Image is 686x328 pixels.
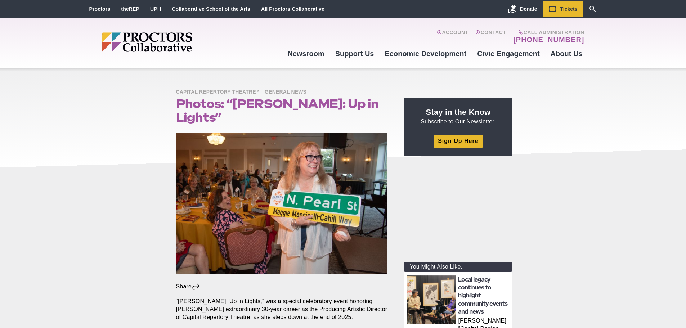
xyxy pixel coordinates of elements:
[265,89,310,95] a: General News
[437,30,468,44] a: Account
[176,88,263,97] span: Capital Repertory Theatre *
[413,107,503,126] p: Subscribe to Our Newsletter.
[261,6,324,12] a: All Proctors Collaborative
[404,165,512,255] iframe: Advertisement
[150,6,161,12] a: UPH
[89,6,111,12] a: Proctors
[434,135,483,147] a: Sign Up Here
[404,262,512,272] div: You Might Also Like...
[265,88,310,97] span: General News
[583,1,602,17] a: Search
[511,30,584,35] span: Call Administration
[545,44,588,63] a: About Us
[172,6,250,12] a: Collaborative School of the Arts
[102,32,248,52] img: Proctors logo
[176,97,388,124] h1: Photos: “[PERSON_NAME]: Up in Lights”
[121,6,139,12] a: theREP
[426,108,491,117] strong: Stay in the Know
[176,283,201,291] div: Share
[176,297,388,321] p: “[PERSON_NAME]: Up in Lights,” was a special celebratory event honoring [PERSON_NAME] extraordina...
[472,44,545,63] a: Civic Engagement
[513,35,584,44] a: [PHONE_NUMBER]
[543,1,583,17] a: Tickets
[458,276,507,315] a: Local legacy continues to highlight community events and news
[176,89,263,95] a: Capital Repertory Theatre *
[475,30,506,44] a: Contact
[330,44,380,63] a: Support Us
[380,44,472,63] a: Economic Development
[502,1,542,17] a: Donate
[407,275,456,324] img: thumbnail: Local legacy continues to highlight community events and news
[560,6,578,12] span: Tickets
[520,6,537,12] span: Donate
[282,44,329,63] a: Newsroom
